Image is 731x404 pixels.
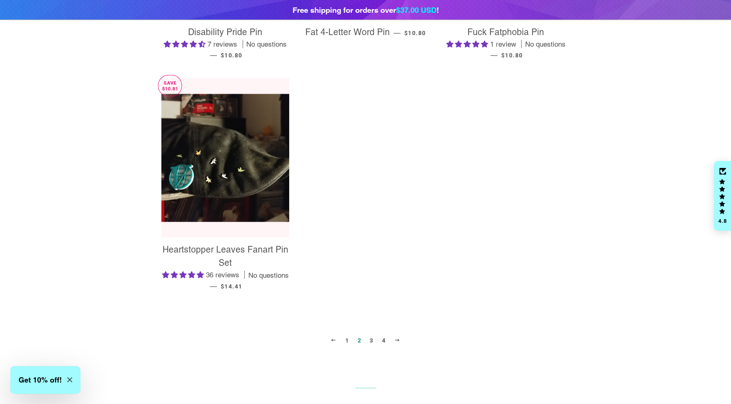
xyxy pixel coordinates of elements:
a: Heartstopper Leaves Fanart Pin Set 4.97 stars 36 reviews No questions — $14.41 [161,238,289,297]
span: $10.80 [501,52,523,59]
div: Click to open Judge.me floating reviews tab [714,161,731,231]
a: Disability Pride Pin 4.57 stars 7 reviews No questions — $10.80 [161,20,289,66]
span: 36 reviews [205,271,239,279]
span: 7 reviews [208,40,237,48]
span: No questions [525,40,565,50]
span: Heartstopper Leaves Fanart Pin Set [162,244,288,268]
span: 5.00 stars [446,40,490,48]
span: — [210,51,217,59]
span: No questions [246,40,287,50]
a: 1 [342,334,352,347]
span: Disability Pride Pin [188,27,262,37]
a: Fat 4-Letter Word Pin — $10.80 [302,20,429,45]
span: $37.00 USD [396,5,436,14]
span: $10.80 [404,30,426,36]
span: 2 [354,334,364,347]
a: 3 [366,334,377,347]
span: — [490,51,498,59]
span: Fat 4-Letter Word Pin [305,27,390,37]
div: 4.8 [717,218,727,224]
span: $14.41 [221,283,242,290]
div: Free shipping for orders over ! [292,4,439,16]
span: 1 review [490,40,516,48]
a: Fuck Fatphobia Pin 5.00 stars 1 review No questions — $10.80 [442,20,570,66]
span: $10.80 [221,52,242,59]
span: — [394,28,401,37]
span: Fuck Fatphobia Pin [467,27,544,37]
a: 4 [379,334,389,347]
p: Save $10.81 [158,76,182,97]
span: 4.97 stars [162,271,205,279]
span: No questions [248,271,288,281]
span: 4.57 stars [164,40,208,48]
span: — [210,282,217,290]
